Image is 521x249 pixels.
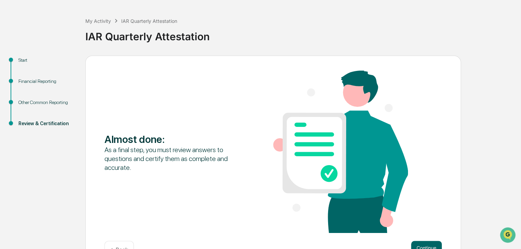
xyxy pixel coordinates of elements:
div: My Activity [85,18,111,24]
a: 🖐️Preclearance [4,83,47,96]
span: Preclearance [14,86,44,93]
img: 1746055101610-c473b297-6a78-478c-a979-82029cc54cd1 [7,52,19,64]
a: 🗄️Attestations [47,83,87,96]
div: 🖐️ [7,87,12,92]
span: Pylon [68,116,83,121]
div: Start [18,57,74,64]
div: Start new chat [23,52,112,59]
div: IAR Quarterly Attestation [85,25,518,43]
span: Data Lookup [14,99,43,106]
div: 🗄️ [50,87,55,92]
iframe: Open customer support [499,226,518,245]
span: Attestations [56,86,85,93]
div: IAR Quarterly Attestation [121,18,177,24]
div: 🔎 [7,100,12,105]
div: As a final step, you must review answers to questions and certify them as complete and accurate. [104,145,239,172]
div: We're available if you need us! [23,59,86,64]
a: 🔎Data Lookup [4,96,46,108]
button: Start new chat [116,54,124,62]
div: Review & Certification [18,120,74,127]
div: Financial Reporting [18,78,74,85]
div: Almost done : [104,133,239,145]
p: How can we help? [7,14,124,25]
div: Other Common Reporting [18,99,74,106]
a: Powered byPylon [48,115,83,121]
img: Almost done [273,71,408,233]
